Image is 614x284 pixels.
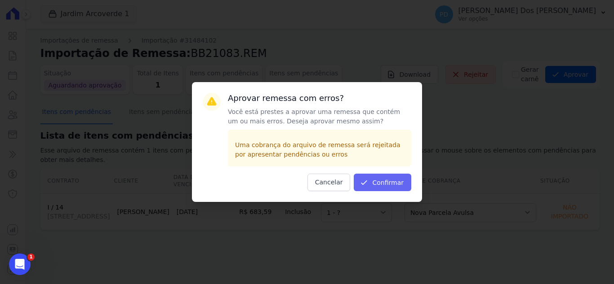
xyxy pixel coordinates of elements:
iframe: Intercom live chat [9,253,31,275]
p: Você está prestes a aprovar uma remessa que contém um ou mais erros. Deseja aprovar mesmo assim? [228,107,411,126]
h3: Aprovar remessa com erros? [228,93,411,104]
button: Confirmar [354,174,411,191]
button: Cancelar [307,174,351,191]
p: Uma cobrança do arquivo de remessa será rejeitada por apresentar pendências ou erros [235,140,404,159]
span: 1 [27,253,35,261]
